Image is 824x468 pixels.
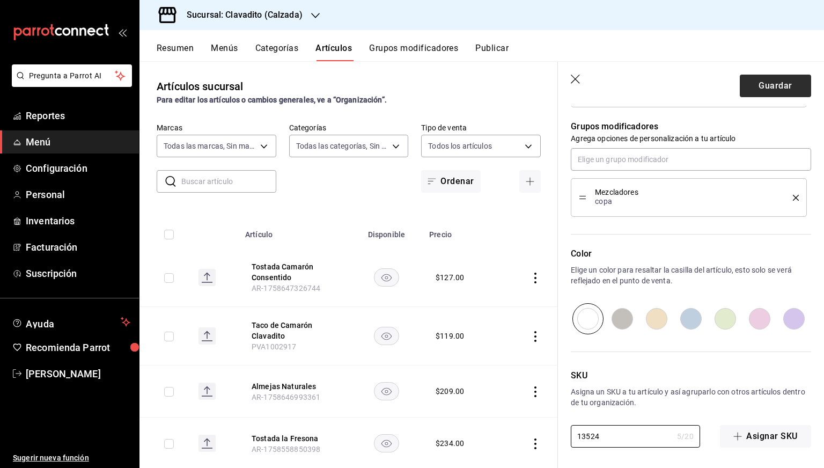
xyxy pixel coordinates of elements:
[571,369,811,382] p: SKU
[475,43,509,61] button: Publicar
[421,170,480,193] button: Ordenar
[26,161,130,175] span: Configuración
[157,43,194,61] button: Resumen
[26,187,130,202] span: Personal
[255,43,299,61] button: Categorías
[252,393,320,401] span: AR-1758646993361
[239,214,350,248] th: Artículo
[157,96,387,104] strong: Para editar los artículos o cambios generales, ve a “Organización”.
[252,320,337,341] button: edit-product-location
[571,265,811,286] p: Elige un color para resaltar la casilla del artículo, esto solo se verá reflejado en el punto de ...
[350,214,423,248] th: Disponible
[436,331,464,341] div: $ 119.00
[315,43,352,61] button: Artículos
[677,431,694,442] div: 5 / 20
[296,141,389,151] span: Todas las categorías, Sin categoría
[118,28,127,36] button: open_drawer_menu
[571,133,811,144] p: Agrega opciones de personalización a tu artículo
[374,268,399,287] button: availability-product
[157,124,276,131] label: Marcas
[26,340,130,355] span: Recomienda Parrot
[428,141,492,151] span: Todos los artículos
[252,261,337,283] button: edit-product-location
[374,382,399,400] button: availability-product
[436,386,464,397] div: $ 209.00
[571,386,811,408] p: Asigna un SKU a tu artículo y así agruparlo con otros artículos dentro de tu organización.
[785,195,799,201] button: delete
[13,452,130,464] span: Sugerir nueva función
[571,148,811,171] input: Elige un grupo modificador
[157,43,824,61] div: navigation tabs
[26,367,130,381] span: [PERSON_NAME]
[29,70,115,82] span: Pregunta a Parrot AI
[595,196,777,207] p: copa
[26,240,130,254] span: Facturación
[530,273,541,283] button: actions
[530,331,541,342] button: actions
[181,171,276,192] input: Buscar artículo
[595,188,777,196] span: Mezcladores
[252,342,297,351] span: PVA1002917
[26,214,130,228] span: Inventarios
[252,433,337,444] button: edit-product-location
[164,141,256,151] span: Todas las marcas, Sin marca
[571,247,811,260] p: Color
[289,124,409,131] label: Categorías
[530,438,541,449] button: actions
[157,78,243,94] div: Artículos sucursal
[436,438,464,449] div: $ 234.00
[374,327,399,345] button: availability-product
[720,425,811,448] button: Asignar SKU
[423,214,500,248] th: Precio
[211,43,238,61] button: Menús
[369,43,458,61] button: Grupos modificadores
[26,266,130,281] span: Suscripción
[178,9,303,21] h3: Sucursal: Clavadito (Calzada)
[740,75,811,97] button: Guardar
[8,78,132,89] a: Pregunta a Parrot AI
[26,135,130,149] span: Menú
[252,445,320,454] span: AR-1758558850398
[421,124,541,131] label: Tipo de venta
[436,272,464,283] div: $ 127.00
[26,108,130,123] span: Reportes
[571,120,811,133] p: Grupos modificadores
[252,381,337,392] button: edit-product-location
[530,386,541,397] button: actions
[374,434,399,452] button: availability-product
[252,284,320,292] span: AR-1758647326744
[26,316,116,328] span: Ayuda
[12,64,132,87] button: Pregunta a Parrot AI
